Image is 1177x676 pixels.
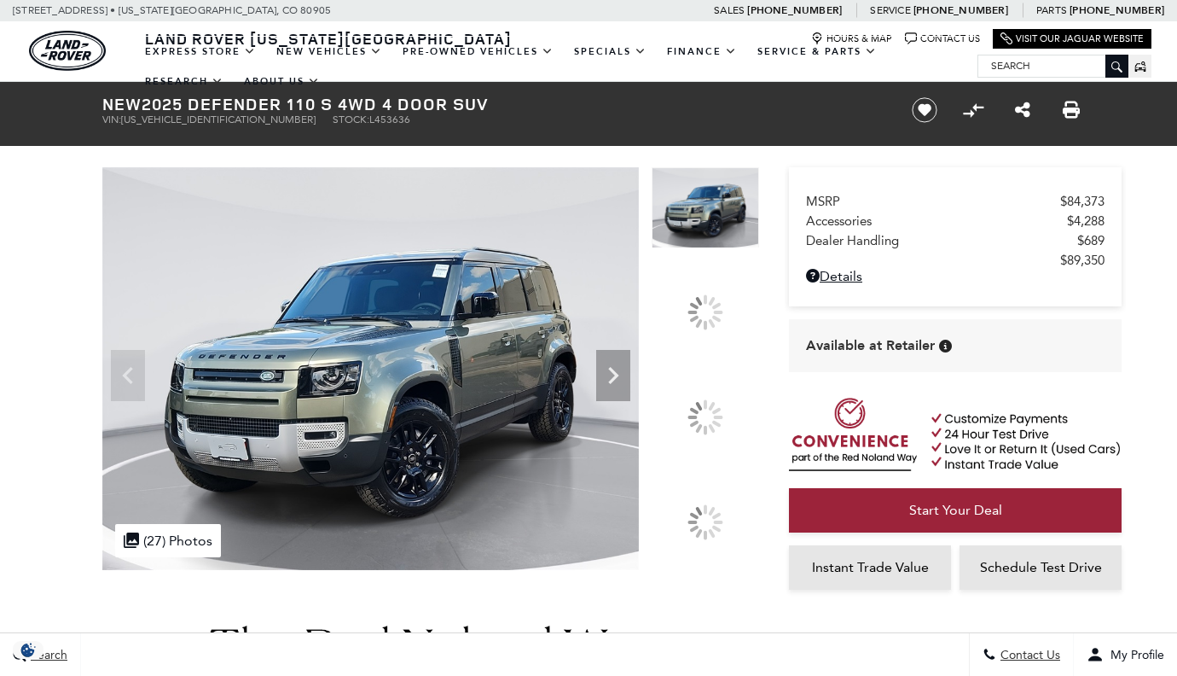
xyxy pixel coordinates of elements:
[960,97,986,123] button: Compare vehicle
[1067,213,1105,229] span: $4,288
[1060,194,1105,209] span: $84,373
[102,92,142,115] strong: New
[102,114,121,125] span: VIN:
[1077,233,1105,248] span: $689
[812,559,929,575] span: Instant Trade Value
[135,37,977,96] nav: Main Navigation
[909,502,1002,518] span: Start Your Deal
[806,233,1077,248] span: Dealer Handling
[870,4,910,16] span: Service
[115,524,221,557] div: (27) Photos
[657,37,747,67] a: Finance
[789,545,951,590] a: Instant Trade Value
[9,641,48,659] section: Click to Open Cookie Consent Modal
[369,114,410,125] span: L453636
[29,31,106,71] img: Land Rover
[1104,648,1164,662] span: My Profile
[29,31,106,71] a: land-rover
[906,96,943,124] button: Save vehicle
[333,114,369,125] span: Stock:
[121,114,316,125] span: [US_VEHICLE_IDENTIFICATION_NUMBER]
[806,194,1105,209] a: MSRP $84,373
[564,37,657,67] a: Specials
[1070,3,1164,17] a: [PHONE_NUMBER]
[102,95,883,114] h1: 2025 Defender 110 S 4WD 4 Door SUV
[266,37,392,67] a: New Vehicles
[747,37,887,67] a: Service & Parts
[1036,4,1067,16] span: Parts
[145,28,512,49] span: Land Rover [US_STATE][GEOGRAPHIC_DATA]
[1060,253,1105,268] span: $89,350
[135,67,234,96] a: Research
[747,3,842,17] a: [PHONE_NUMBER]
[806,233,1105,248] a: Dealer Handling $689
[1063,100,1080,120] a: Print this New 2025 Defender 110 S 4WD 4 Door SUV
[596,350,630,401] div: Next
[806,336,935,355] span: Available at Retailer
[806,253,1105,268] a: $89,350
[135,28,522,49] a: Land Rover [US_STATE][GEOGRAPHIC_DATA]
[13,4,331,16] a: [STREET_ADDRESS] • [US_STATE][GEOGRAPHIC_DATA], CO 80905
[102,167,639,570] img: New 2025 Pangea Green Land Rover S image 1
[996,648,1060,662] span: Contact Us
[806,268,1105,284] a: Details
[806,213,1105,229] a: Accessories $4,288
[905,32,980,45] a: Contact Us
[806,194,1060,209] span: MSRP
[1015,100,1030,120] a: Share this New 2025 Defender 110 S 4WD 4 Door SUV
[960,545,1122,590] a: Schedule Test Drive
[939,340,952,353] div: Vehicle is in stock and ready for immediate delivery. Due to demand, availability is subject to c...
[811,32,892,45] a: Hours & Map
[652,167,759,248] img: New 2025 Pangea Green Land Rover S image 1
[806,213,1067,229] span: Accessories
[1000,32,1144,45] a: Visit Our Jaguar Website
[978,55,1128,76] input: Search
[980,559,1102,575] span: Schedule Test Drive
[1074,633,1177,676] button: Open user profile menu
[789,488,1122,533] a: Start Your Deal
[913,3,1008,17] a: [PHONE_NUMBER]
[135,37,266,67] a: EXPRESS STORE
[714,4,745,16] span: Sales
[392,37,564,67] a: Pre-Owned Vehicles
[9,641,48,659] img: Opt-Out Icon
[234,67,330,96] a: About Us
